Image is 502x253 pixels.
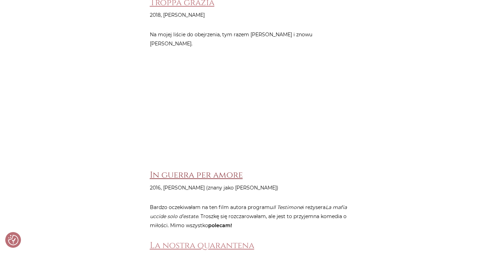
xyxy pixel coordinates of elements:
[150,240,254,251] a: La nostra quarantena
[150,183,352,192] p: 2016, [PERSON_NAME] (znany jako [PERSON_NAME])
[8,235,19,245] button: Preferencje co do zgód
[150,30,352,48] p: Na mojej liście do obejrzenia, tym razem [PERSON_NAME] i znowu [PERSON_NAME].
[8,235,19,245] img: Revisit consent button
[208,222,232,229] strong: polecam!
[150,204,347,219] em: La mafia uccide solo d’estate
[150,59,325,157] iframe: Troppa Grazia | Trailer Ufficiale Italiano HD
[150,10,352,20] p: 2018, [PERSON_NAME]
[150,203,352,230] p: Bardzo oczekiwałam na ten film autora programu i reżysera . Troszkę się rozczarowałam, ale jest t...
[273,204,303,210] em: Il Testimone
[150,169,243,181] a: In guerra per amore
